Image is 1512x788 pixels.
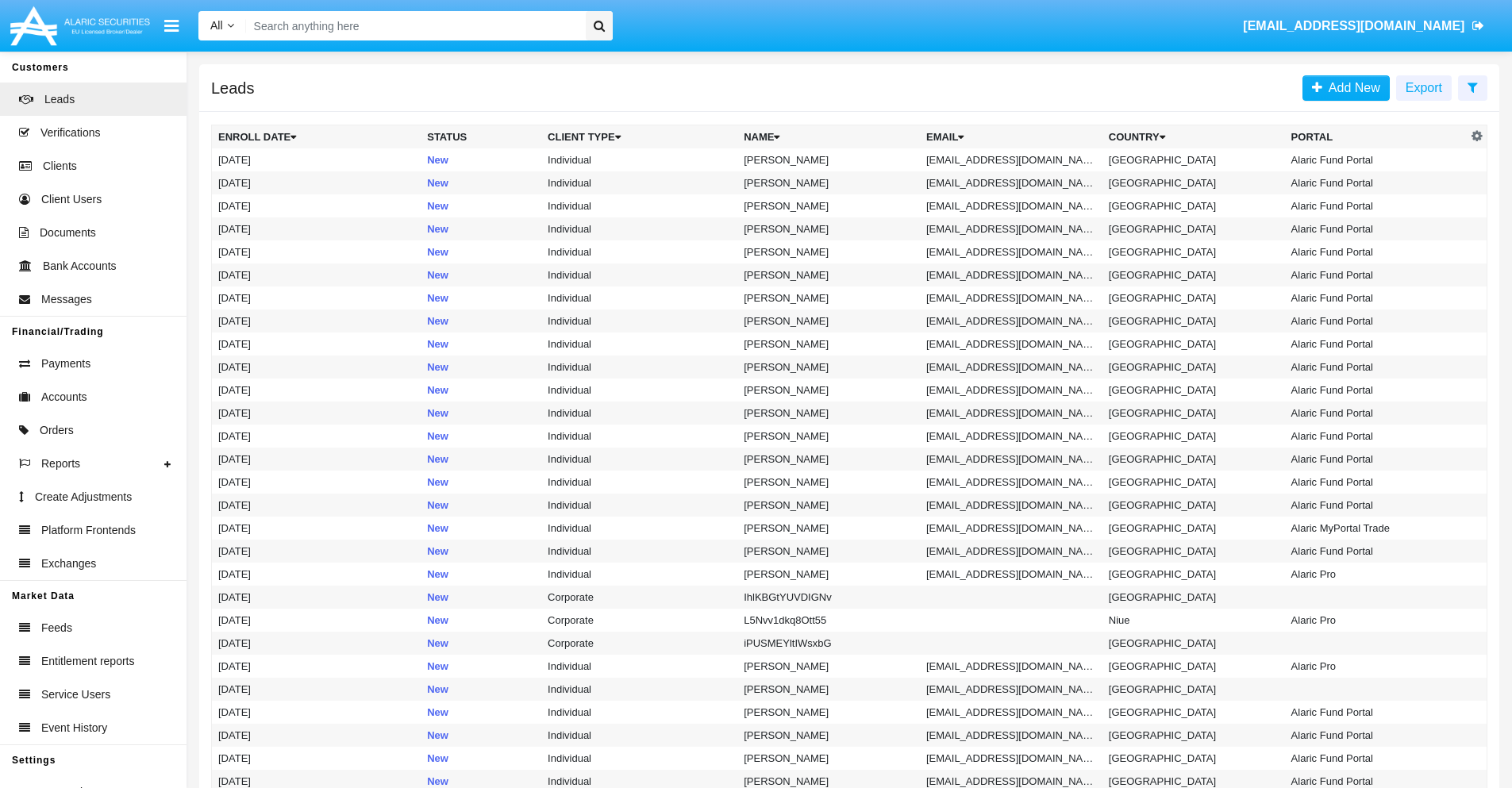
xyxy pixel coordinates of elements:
td: New [421,448,541,471]
td: [DATE] [212,448,421,471]
td: Individual [541,402,737,425]
td: Corporate [541,632,737,655]
td: [DATE] [212,563,421,586]
td: Individual [541,148,737,171]
td: [DATE] [212,379,421,402]
span: Export [1406,81,1442,94]
td: [DATE] [212,425,421,448]
td: [EMAIL_ADDRESS][DOMAIN_NAME] [920,379,1102,402]
td: Individual [541,379,737,402]
td: [GEOGRAPHIC_DATA] [1102,286,1285,309]
td: [EMAIL_ADDRESS][DOMAIN_NAME][PERSON_NAME] [920,517,1102,540]
td: [GEOGRAPHIC_DATA] [1102,194,1285,217]
td: [PERSON_NAME] [737,171,920,194]
td: [EMAIL_ADDRESS][DOMAIN_NAME] [920,724,1102,747]
td: New [421,379,541,402]
td: Alaric Fund Portal [1285,425,1468,448]
td: [EMAIL_ADDRESS][DOMAIN_NAME] [920,240,1102,263]
td: [DATE] [212,494,421,517]
td: [GEOGRAPHIC_DATA] [1102,332,1285,356]
td: New [421,655,541,678]
td: [GEOGRAPHIC_DATA] [1102,494,1285,517]
span: Leads [44,91,75,108]
td: [GEOGRAPHIC_DATA] [1102,217,1285,240]
h5: Leads [211,82,255,94]
span: All [210,19,223,32]
td: [DATE] [212,724,421,747]
td: [EMAIL_ADDRESS][DOMAIN_NAME] [920,471,1102,494]
td: Individual [541,171,737,194]
span: Payments [41,356,90,372]
td: [DATE] [212,309,421,332]
td: Niue [1102,609,1285,632]
td: New [421,356,541,379]
td: [DATE] [212,632,421,655]
td: [PERSON_NAME] [737,332,920,356]
td: [GEOGRAPHIC_DATA] [1102,632,1285,655]
td: [GEOGRAPHIC_DATA] [1102,379,1285,402]
td: [GEOGRAPHIC_DATA] [1102,517,1285,540]
td: [DATE] [212,655,421,678]
td: Individual [541,332,737,356]
td: Individual [541,286,737,309]
td: New [421,240,541,263]
th: Client Type [541,125,737,149]
td: [EMAIL_ADDRESS][DOMAIN_NAME] [920,263,1102,286]
td: New [421,701,541,724]
td: New [421,286,541,309]
td: New [421,402,541,425]
td: [GEOGRAPHIC_DATA] [1102,747,1285,770]
td: Individual [541,217,737,240]
td: Individual [541,540,737,563]
td: [GEOGRAPHIC_DATA] [1102,448,1285,471]
td: [GEOGRAPHIC_DATA] [1102,425,1285,448]
td: [PERSON_NAME] [737,217,920,240]
td: New [421,517,541,540]
td: Individual [541,194,737,217]
td: [DATE] [212,171,421,194]
td: Individual [541,655,737,678]
td: Individual [541,356,737,379]
td: Alaric Fund Portal [1285,448,1468,471]
td: Corporate [541,586,737,609]
td: [PERSON_NAME] [737,747,920,770]
td: Alaric Fund Portal [1285,194,1468,217]
td: Alaric Fund Portal [1285,379,1468,402]
td: [DATE] [212,356,421,379]
td: [EMAIL_ADDRESS][DOMAIN_NAME] [920,540,1102,563]
td: Alaric Fund Portal [1285,540,1468,563]
td: [GEOGRAPHIC_DATA] [1102,678,1285,701]
td: [EMAIL_ADDRESS][DOMAIN_NAME] [920,448,1102,471]
td: [GEOGRAPHIC_DATA] [1102,402,1285,425]
td: [DATE] [212,332,421,356]
td: Individual [541,678,737,701]
td: New [421,263,541,286]
td: [DATE] [212,286,421,309]
td: New [421,194,541,217]
td: [DATE] [212,586,421,609]
td: [PERSON_NAME] [737,494,920,517]
td: [GEOGRAPHIC_DATA] [1102,171,1285,194]
td: [PERSON_NAME] [737,356,920,379]
td: [PERSON_NAME] [737,540,920,563]
td: [DATE] [212,240,421,263]
td: [PERSON_NAME] [737,448,920,471]
span: Reports [41,456,80,472]
td: [GEOGRAPHIC_DATA] [1102,724,1285,747]
td: Alaric Fund Portal [1285,286,1468,309]
span: [EMAIL_ADDRESS][DOMAIN_NAME] [1243,19,1464,33]
td: [GEOGRAPHIC_DATA] [1102,263,1285,286]
th: Name [737,125,920,149]
span: Accounts [41,389,87,406]
td: [EMAIL_ADDRESS][DOMAIN_NAME] [920,286,1102,309]
td: Corporate [541,609,737,632]
a: [EMAIL_ADDRESS][DOMAIN_NAME] [1236,4,1492,48]
td: [PERSON_NAME] [737,471,920,494]
td: Alaric Fund Portal [1285,471,1468,494]
td: Individual [541,240,737,263]
td: Alaric Fund Portal [1285,356,1468,379]
td: [DATE] [212,517,421,540]
td: [EMAIL_ADDRESS][DOMAIN_NAME] [920,563,1102,586]
td: iPUSMEYltIWsxbG [737,632,920,655]
td: [EMAIL_ADDRESS][DOMAIN_NAME] [920,747,1102,770]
